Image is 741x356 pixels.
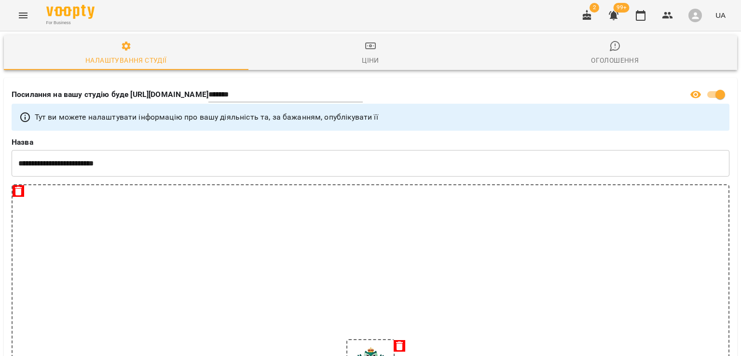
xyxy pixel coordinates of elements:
p: Посилання на вашу студію буде [URL][DOMAIN_NAME] [12,89,208,100]
label: Назва [12,138,729,146]
span: UA [715,10,726,20]
span: For Business [46,20,95,26]
span: 2 [590,3,599,13]
p: Тут ви можете налаштувати інформацію про вашу діяльність та, за бажанням, опублікувати її [35,111,378,123]
div: Оголошення [591,55,639,66]
div: Ціни [362,55,379,66]
span: 99+ [614,3,630,13]
button: UA [712,6,729,24]
img: Voopty Logo [46,5,95,19]
button: Menu [12,4,35,27]
div: Налаштування студії [85,55,166,66]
